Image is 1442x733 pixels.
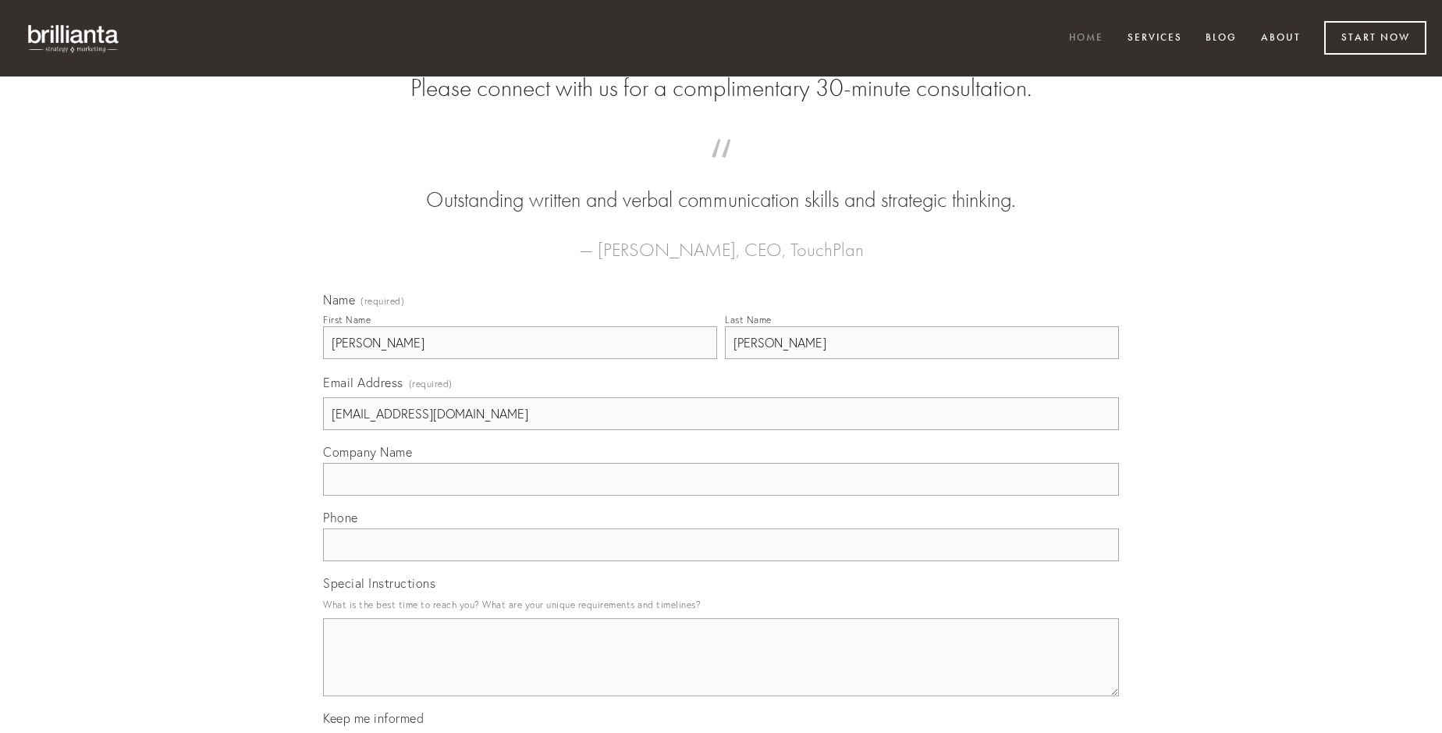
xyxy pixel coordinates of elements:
[1251,26,1311,52] a: About
[1324,21,1426,55] a: Start Now
[323,375,403,390] span: Email Address
[348,155,1094,185] span: “
[16,16,133,61] img: brillianta - research, strategy, marketing
[323,314,371,326] div: First Name
[360,297,404,306] span: (required)
[323,510,358,525] span: Phone
[409,373,453,394] span: (required)
[348,155,1094,215] blockquote: Outstanding written and verbal communication skills and strategic thinking.
[323,594,1119,615] p: What is the best time to reach you? What are your unique requirements and timelines?
[1059,26,1113,52] a: Home
[323,710,424,726] span: Keep me informed
[725,314,772,326] div: Last Name
[323,444,412,460] span: Company Name
[323,575,435,591] span: Special Instructions
[1117,26,1192,52] a: Services
[1195,26,1247,52] a: Blog
[323,292,355,308] span: Name
[348,215,1094,265] figcaption: — [PERSON_NAME], CEO, TouchPlan
[323,73,1119,103] h2: Please connect with us for a complimentary 30-minute consultation.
